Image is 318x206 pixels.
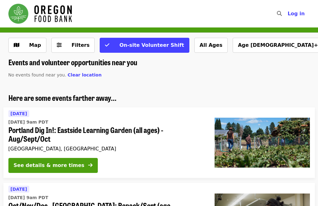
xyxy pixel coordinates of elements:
span: [DATE] [11,187,27,192]
img: Oregon Food Bank - Home [8,4,72,24]
time: [DATE] 9am PDT [8,119,48,125]
button: Log in [282,7,310,20]
span: Events and volunteer opportunities near you [8,56,137,67]
span: No events found near you. [8,72,66,77]
button: Filters (0 selected) [51,38,95,53]
a: See details for "Portland Dig In!: Eastside Learning Garden (all ages) - Aug/Sept/Oct" [3,107,315,178]
span: Here are some events farther away... [8,92,116,103]
input: Search [286,6,291,21]
i: arrow-right icon [88,162,93,168]
span: Map [29,42,41,48]
button: On-site Volunteer Shift [100,38,189,53]
img: Portland Dig In!: Eastside Learning Garden (all ages) - Aug/Sept/Oct organized by Oregon Food Bank [215,118,310,168]
i: map icon [14,42,19,48]
i: check icon [105,42,109,48]
time: [DATE] 9am PDT [8,194,48,201]
span: On-site Volunteer Shift [119,42,184,48]
button: Show map view [8,38,46,53]
button: Clear location [68,72,102,78]
i: search icon [277,11,282,17]
span: Filters [72,42,90,48]
span: Log in [287,11,305,17]
button: See details & more times [8,158,98,173]
div: [GEOGRAPHIC_DATA], [GEOGRAPHIC_DATA] [8,146,205,152]
i: sliders-h icon [57,42,62,48]
span: Clear location [68,72,102,77]
span: [DATE] [11,111,27,116]
button: All Ages [194,38,228,53]
div: See details & more times [14,162,84,169]
span: Portland Dig In!: Eastside Learning Garden (all ages) - Aug/Sept/Oct [8,125,205,144]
